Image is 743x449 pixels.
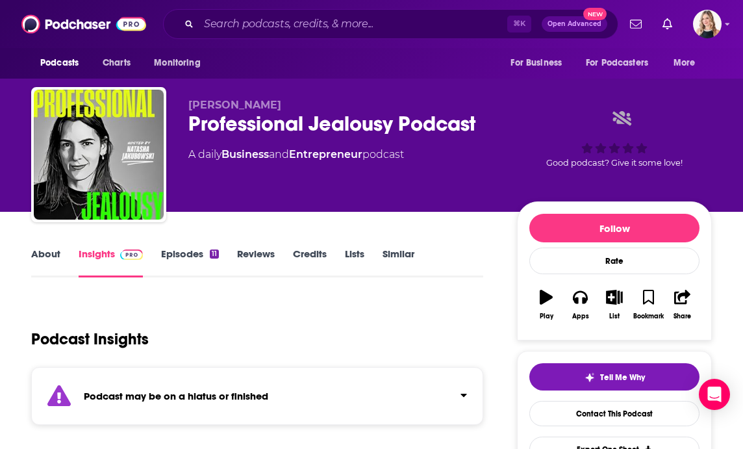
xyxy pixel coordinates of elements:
[269,148,289,160] span: and
[34,90,164,220] img: Professional Jealousy Podcast
[154,54,200,72] span: Monitoring
[600,372,645,383] span: Tell Me Why
[221,148,269,160] a: Business
[345,248,364,277] a: Lists
[383,248,414,277] a: Similar
[188,147,404,162] div: A daily podcast
[609,313,620,320] div: List
[585,372,595,383] img: tell me why sparkle
[542,16,607,32] button: Open AdvancedNew
[79,248,143,277] a: InsightsPodchaser Pro
[664,51,712,75] button: open menu
[633,313,664,320] div: Bookmark
[529,281,563,328] button: Play
[529,363,699,391] button: tell me why sparkleTell Me Why
[572,313,589,320] div: Apps
[693,10,722,38] span: Logged in as Ilana.Dvir
[188,99,281,111] span: [PERSON_NAME]
[21,12,146,36] img: Podchaser - Follow, Share and Rate Podcasts
[693,10,722,38] button: Show profile menu
[145,51,217,75] button: open menu
[210,250,219,259] div: 11
[31,329,149,349] h1: Podcast Insights
[598,281,631,328] button: List
[40,54,79,72] span: Podcasts
[517,99,712,179] div: Good podcast? Give it some love!
[237,248,275,277] a: Reviews
[577,51,667,75] button: open menu
[529,248,699,274] div: Rate
[84,390,268,402] strong: Podcast may be on a hiatus or finished
[548,21,601,27] span: Open Advanced
[510,54,562,72] span: For Business
[693,10,722,38] img: User Profile
[583,8,607,20] span: New
[586,54,648,72] span: For Podcasters
[289,148,362,160] a: Entrepreneur
[666,281,699,328] button: Share
[163,9,618,39] div: Search podcasts, credits, & more...
[674,54,696,72] span: More
[546,158,683,168] span: Good podcast? Give it some love!
[31,367,483,425] section: Click to expand status details
[293,248,327,277] a: Credits
[507,16,531,32] span: ⌘ K
[563,281,597,328] button: Apps
[31,51,95,75] button: open menu
[120,250,143,260] img: Podchaser Pro
[31,248,60,277] a: About
[674,313,691,320] div: Share
[103,54,131,72] span: Charts
[94,51,138,75] a: Charts
[657,13,677,35] a: Show notifications dropdown
[699,379,730,410] div: Open Intercom Messenger
[631,281,665,328] button: Bookmark
[540,313,553,320] div: Play
[625,13,647,35] a: Show notifications dropdown
[501,51,578,75] button: open menu
[199,14,507,34] input: Search podcasts, credits, & more...
[529,401,699,426] a: Contact This Podcast
[529,214,699,242] button: Follow
[161,248,219,277] a: Episodes11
